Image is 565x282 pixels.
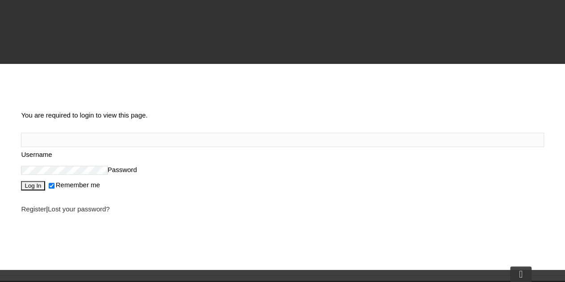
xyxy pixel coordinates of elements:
a: Register [21,205,46,213]
p: | [21,202,544,217]
input: Remember me [49,183,54,189]
input: Log In [21,181,45,190]
label: Username [21,135,544,158]
input: Username [21,133,544,147]
label: Remember me [47,181,100,189]
input: Password [21,166,107,174]
a: Lost your password? [48,205,109,213]
p: You are required to login to view this page. [21,108,544,123]
label: Password [21,166,137,173]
